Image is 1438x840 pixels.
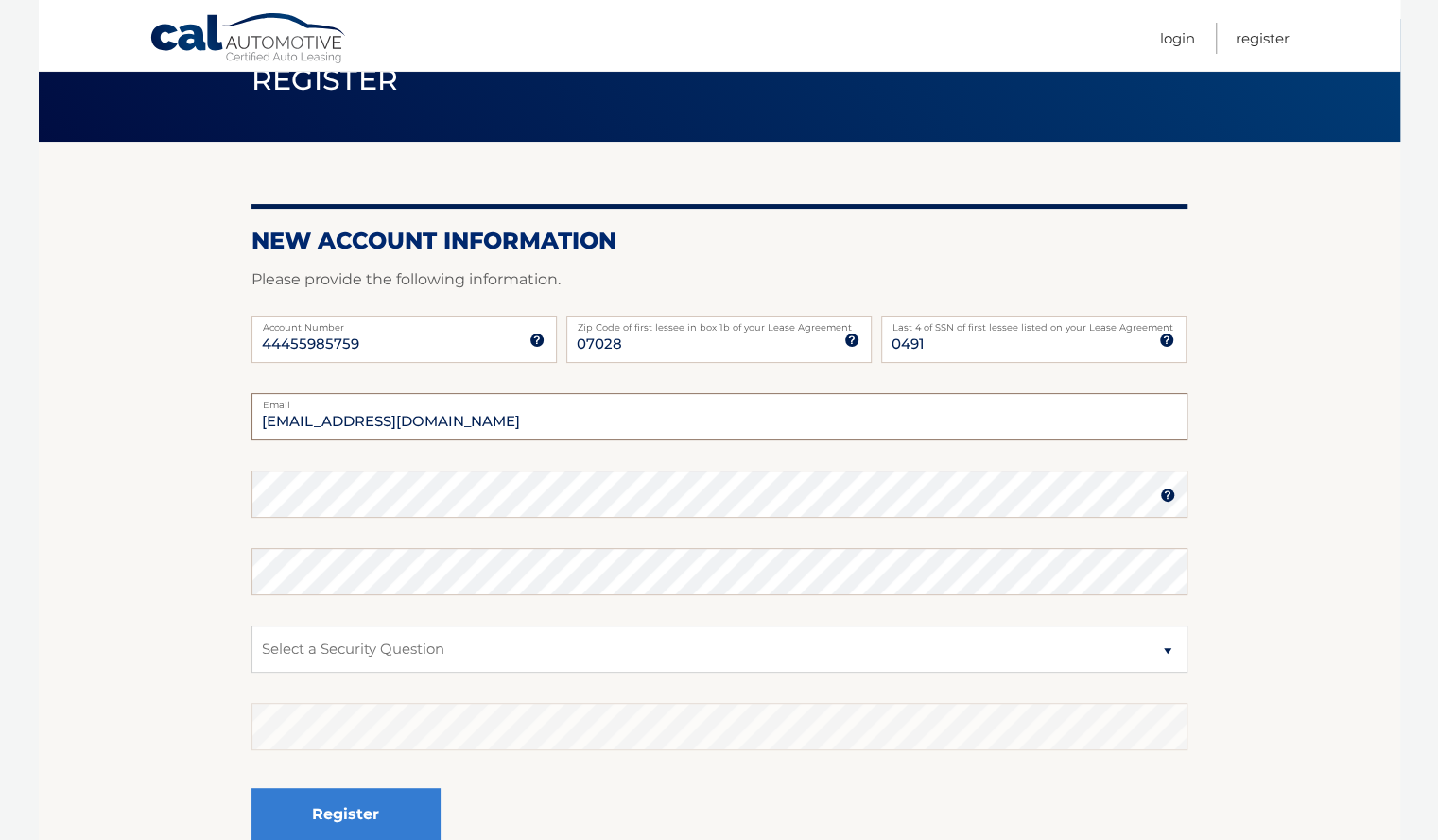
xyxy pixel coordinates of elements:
label: Last 4 of SSN of first lessee listed on your Lease Agreement [881,316,1187,331]
label: Email [251,393,1187,408]
label: Zip Code of first lessee in box 1b of your Lease Agreement [566,316,872,331]
img: tooltip.svg [529,333,545,348]
a: Register [1236,23,1290,54]
input: Zip Code [566,316,872,363]
label: Account Number [251,316,557,331]
span: Register [251,62,399,97]
input: Account Number [251,316,557,363]
h2: New Account Information [251,227,1187,255]
button: Register [251,788,441,840]
img: tooltip.svg [844,333,859,348]
img: tooltip.svg [1159,333,1174,348]
input: Email [251,393,1187,440]
a: Cal Automotive [149,12,348,67]
img: tooltip.svg [1160,488,1175,503]
a: Login [1160,23,1195,54]
input: SSN or EIN (last 4 digits only) [881,316,1187,363]
p: Please provide the following information. [251,266,1187,293]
